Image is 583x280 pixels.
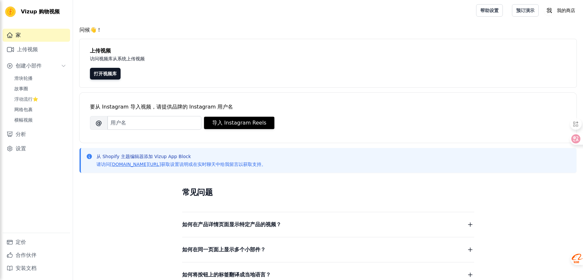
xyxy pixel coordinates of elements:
font: 要从 Instagram 导入视频，请提供品牌的 Instagram 用户名 [90,104,233,110]
font: 设置 [16,145,26,152]
font: 浮动流行⭐ [14,96,38,102]
a: 设置 [3,142,70,155]
text: 我 [547,7,552,14]
a: 故事圈 [10,84,70,93]
font: 家 [16,32,21,38]
button: 导入 Instagram Reels [204,117,274,129]
font: 创建小部件 [16,63,42,69]
input: 用户名 [108,116,201,130]
font: 横幅视频 [14,117,33,123]
font: 滑块轮播 [14,76,33,81]
a: 分析 [3,128,70,141]
font: 如何在产品详情页面显示特定产品的视频？ [182,221,281,228]
font: 我的商店 [557,8,575,13]
a: 家 [3,29,70,42]
font: 常见问题 [182,188,213,197]
font: 定价 [16,239,26,245]
font: 如何将按钮上的标签翻译成当地语言？ [182,272,271,278]
img: Vizup [5,7,16,17]
font: 从 Shopify 主题编辑器添加 Vizup App Block [96,154,191,159]
font: 访问视频库从系统上传视频 [90,56,145,61]
font: 问候👋！ [80,27,102,33]
a: 帮助设置 [476,4,503,17]
button: 如何将按钮上的标签翻译成当地语言？ [182,270,474,279]
a: 浮动流行⭐ [10,95,70,104]
font: 打开视频库 [94,71,117,76]
font: 帮助设置 [480,8,499,13]
a: [DOMAIN_NAME][URL] [110,162,161,167]
a: 合作伙伴 [3,249,70,262]
a: 滑块轮播 [10,74,70,83]
a: 预订演示 [512,4,539,17]
font: 安装文档 [16,265,36,271]
font: 上传视频 [90,48,111,54]
font: 获取设置说明或在实时聊天中给我留言以获取支持。 [161,162,266,167]
a: 定价 [3,236,70,249]
font: 故事圈 [14,86,28,91]
font: 分析 [16,131,26,137]
font: 预订演示 [516,8,534,13]
button: 创建小部件 [3,59,70,72]
a: 上传视频 [3,43,70,56]
font: @ [95,119,102,127]
a: 横幅视频 [10,115,70,125]
font: 网格包裹 [14,107,33,112]
font: 导入 Instagram Reels [212,120,266,126]
a: 网格包裹 [10,105,70,114]
a: 打开视频库 [90,68,121,80]
button: 如何在产品详情页面显示特定产品的视频？ [182,220,474,229]
button: 如何在同一页面上显示多个小部件？ [182,245,474,254]
font: Vizup 购物视频 [21,8,60,15]
button: 我 我的商店 [544,5,578,16]
font: 合作伙伴 [16,252,36,258]
font: 上传视频 [17,46,38,52]
font: 请访问 [96,162,110,167]
font: 如何在同一页面上显示多个小部件？ [182,246,266,253]
a: 安装文档 [3,262,70,275]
